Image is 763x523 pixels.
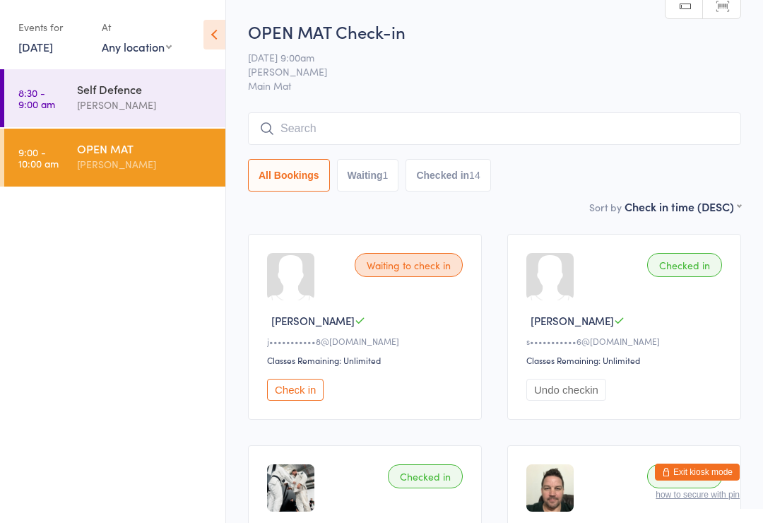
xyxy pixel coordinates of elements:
[267,354,467,366] div: Classes Remaining: Unlimited
[18,87,55,110] time: 8:30 - 9:00 am
[526,379,606,401] button: Undo checkin
[655,464,740,481] button: Exit kiosk mode
[77,156,213,172] div: [PERSON_NAME]
[271,313,355,328] span: [PERSON_NAME]
[77,81,213,97] div: Self Defence
[18,146,59,169] time: 9:00 - 10:00 am
[526,464,574,512] img: image1728818822.png
[469,170,480,181] div: 14
[406,159,490,192] button: Checked in14
[383,170,389,181] div: 1
[531,313,614,328] span: [PERSON_NAME]
[589,200,622,214] label: Sort by
[248,159,330,192] button: All Bookings
[526,354,726,366] div: Classes Remaining: Unlimited
[102,39,172,54] div: Any location
[267,464,314,512] img: image1728894394.png
[337,159,399,192] button: Waiting1
[248,64,719,78] span: [PERSON_NAME]
[4,69,225,127] a: 8:30 -9:00 amSelf Defence[PERSON_NAME]
[355,253,463,277] div: Waiting to check in
[248,50,719,64] span: [DATE] 9:00am
[656,490,740,500] button: how to secure with pin
[18,16,88,39] div: Events for
[248,112,741,145] input: Search
[647,464,722,488] div: Checked in
[77,141,213,156] div: OPEN MAT
[77,97,213,113] div: [PERSON_NAME]
[526,335,726,347] div: s•••••••••••6@[DOMAIN_NAME]
[267,335,467,347] div: j•••••••••••8@[DOMAIN_NAME]
[248,20,741,43] h2: OPEN MAT Check-in
[4,129,225,187] a: 9:00 -10:00 amOPEN MAT[PERSON_NAME]
[647,253,722,277] div: Checked in
[18,39,53,54] a: [DATE]
[248,78,741,93] span: Main Mat
[388,464,463,488] div: Checked in
[625,199,741,214] div: Check in time (DESC)
[102,16,172,39] div: At
[267,379,324,401] button: Check in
